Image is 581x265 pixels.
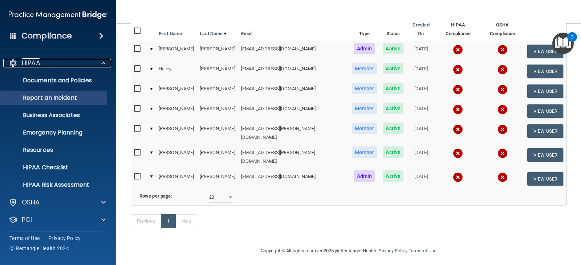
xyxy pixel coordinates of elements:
[159,29,182,38] a: First Name
[497,84,508,95] img: cross.ca9f0e7f.svg
[197,101,238,121] td: [PERSON_NAME]
[383,83,403,94] span: Active
[156,81,197,101] td: [PERSON_NAME]
[527,65,563,78] button: View User
[161,214,176,228] a: 1
[383,43,403,54] span: Active
[22,215,32,224] p: PCI
[352,123,377,134] span: Member
[406,61,436,81] td: [DATE]
[9,59,106,67] a: HIPAA
[354,43,375,54] span: Admin
[156,145,197,169] td: [PERSON_NAME]
[48,235,81,242] a: Privacy Policy
[238,145,349,169] td: [EMAIL_ADDRESS][PERSON_NAME][DOMAIN_NAME]
[21,31,72,41] h4: Compliance
[352,83,377,94] span: Member
[156,41,197,61] td: [PERSON_NAME]
[200,29,227,38] a: Last Name
[527,104,563,118] button: View User
[9,215,106,224] a: PCI
[354,170,375,182] span: Admin
[238,81,349,101] td: [EMAIL_ADDRESS][DOMAIN_NAME]
[156,101,197,121] td: [PERSON_NAME]
[497,148,508,158] img: cross.ca9f0e7f.svg
[349,18,380,41] th: Type
[352,103,377,114] span: Member
[406,121,436,145] td: [DATE]
[383,123,403,134] span: Active
[383,63,403,74] span: Active
[5,77,104,84] p: Documents and Policies
[453,65,463,75] img: cross.ca9f0e7f.svg
[197,145,238,169] td: [PERSON_NAME]
[527,45,563,58] button: View User
[197,61,238,81] td: [PERSON_NAME]
[197,81,238,101] td: [PERSON_NAME]
[380,18,406,41] th: Status
[497,45,508,55] img: cross.ca9f0e7f.svg
[22,198,40,207] p: OSHA
[238,121,349,145] td: [EMAIL_ADDRESS][PERSON_NAME][DOMAIN_NAME]
[238,169,349,189] td: [EMAIL_ADDRESS][DOMAIN_NAME]
[436,18,481,41] th: HIPAA Compliance
[383,146,403,158] span: Active
[216,239,481,262] div: Copyright © All rights reserved 2025 @ Rectangle Health | |
[552,33,574,54] button: Open Resource Center, 2 new notifications
[238,18,349,41] th: Email
[352,146,377,158] span: Member
[131,214,161,228] a: Previous
[406,41,436,61] td: [DATE]
[455,217,572,246] iframe: Drift Widget Chat Controller
[406,81,436,101] td: [DATE]
[453,84,463,95] img: cross.ca9f0e7f.svg
[406,169,436,189] td: [DATE]
[453,45,463,55] img: cross.ca9f0e7f.svg
[9,198,106,207] a: OSHA
[156,121,197,145] td: [PERSON_NAME]
[5,146,104,154] p: Resources
[197,169,238,189] td: [PERSON_NAME]
[453,124,463,134] img: cross.ca9f0e7f.svg
[5,129,104,136] p: Emergency Planning
[9,8,107,22] img: PMB logo
[197,121,238,145] td: [PERSON_NAME]
[453,148,463,158] img: cross.ca9f0e7f.svg
[406,101,436,121] td: [DATE]
[5,164,104,171] p: HIPAA Checklist
[9,235,40,242] a: Terms of Use
[453,172,463,182] img: cross.ca9f0e7f.svg
[378,248,407,253] a: Privacy Policy
[352,63,377,74] span: Member
[409,21,433,38] a: Created On
[527,124,563,138] button: View User
[527,84,563,98] button: View User
[527,172,563,186] button: View User
[156,169,197,189] td: [PERSON_NAME]
[406,145,436,169] td: [DATE]
[571,37,573,46] div: 2
[527,148,563,162] button: View User
[175,214,197,228] a: Next
[497,104,508,115] img: cross.ca9f0e7f.svg
[22,59,40,67] p: HIPAA
[453,104,463,115] img: cross.ca9f0e7f.svg
[238,101,349,121] td: [EMAIL_ADDRESS][DOMAIN_NAME]
[5,94,104,102] p: Report an Incident
[5,112,104,119] p: Business Associates
[139,193,172,199] b: Rows per page:
[5,181,104,189] p: HIPAA Risk Assessment
[156,61,197,81] td: Hailey
[383,170,403,182] span: Active
[497,124,508,134] img: cross.ca9f0e7f.svg
[238,61,349,81] td: [EMAIL_ADDRESS][DOMAIN_NAME]
[409,248,436,253] a: Terms of Use
[480,18,524,41] th: OSHA Compliance
[383,103,403,114] span: Active
[497,65,508,75] img: cross.ca9f0e7f.svg
[197,41,238,61] td: [PERSON_NAME]
[238,41,349,61] td: [EMAIL_ADDRESS][DOMAIN_NAME]
[497,172,508,182] img: cross.ca9f0e7f.svg
[9,245,69,252] span: Ⓒ Rectangle Health 2024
